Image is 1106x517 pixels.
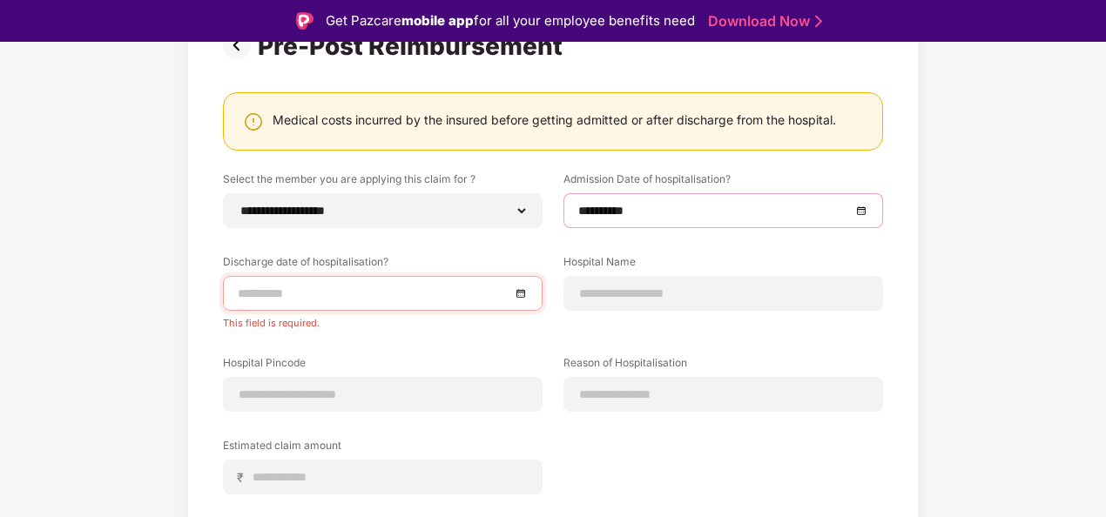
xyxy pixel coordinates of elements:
img: svg+xml;base64,PHN2ZyBpZD0iUHJldi0zMngzMiIgeG1sbnM9Imh0dHA6Ly93d3cudzMub3JnLzIwMDAvc3ZnIiB3aWR0aD... [223,31,258,59]
img: svg+xml;base64,PHN2ZyBpZD0iV2FybmluZ18tXzI0eDI0IiBkYXRhLW5hbWU9Ildhcm5pbmcgLSAyNHgyNCIgeG1sbnM9Im... [243,111,264,132]
a: Download Now [708,12,817,30]
div: This field is required. [223,311,543,329]
label: Select the member you are applying this claim for ? [223,171,543,193]
label: Hospital Pincode [223,355,543,377]
label: Discharge date of hospitalisation? [223,254,543,276]
strong: mobile app [401,12,474,29]
label: Admission Date of hospitalisation? [563,171,883,193]
span: ₹ [237,469,251,486]
label: Hospital Name [563,254,883,276]
img: Stroke [815,12,822,30]
label: Reason of Hospitalisation [563,355,883,377]
div: Get Pazcare for all your employee benefits need [326,10,695,31]
img: Logo [296,12,314,30]
label: Estimated claim amount [223,438,543,460]
div: Pre-Post Reimbursement [258,31,570,61]
div: Medical costs incurred by the insured before getting admitted or after discharge from the hospital. [273,111,836,128]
